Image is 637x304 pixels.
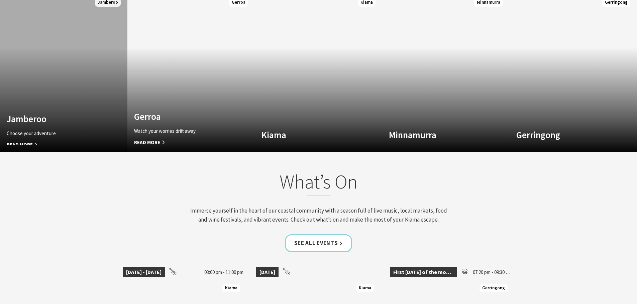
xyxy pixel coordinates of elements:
p: Choose your adventure [7,129,102,137]
span: 03:00 pm - 11:00 pm [201,267,247,278]
h4: Kiama [261,129,356,140]
span: [DATE] [256,267,279,278]
span: 07:20 pm - 09:30 pm [469,267,515,278]
p: Immerse yourself in the heart of our coastal community with a season full of live music, local ma... [188,206,450,224]
h4: Minnamurra [389,129,484,140]
h4: Gerroa [134,111,229,122]
span: Kiama [356,284,374,292]
span: First [DATE] of the month [390,267,457,278]
a: See all Events [285,234,352,252]
h4: Gerringong [516,129,611,140]
h2: What’s On [188,170,450,196]
span: Gerringong [480,284,508,292]
span: [DATE] - [DATE] [123,267,165,278]
h4: Jamberoo [7,113,102,124]
span: Read More [7,141,102,149]
span: Kiama [222,284,240,292]
p: Watch your worries drift away [134,127,229,135]
span: Read More [134,138,229,146]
